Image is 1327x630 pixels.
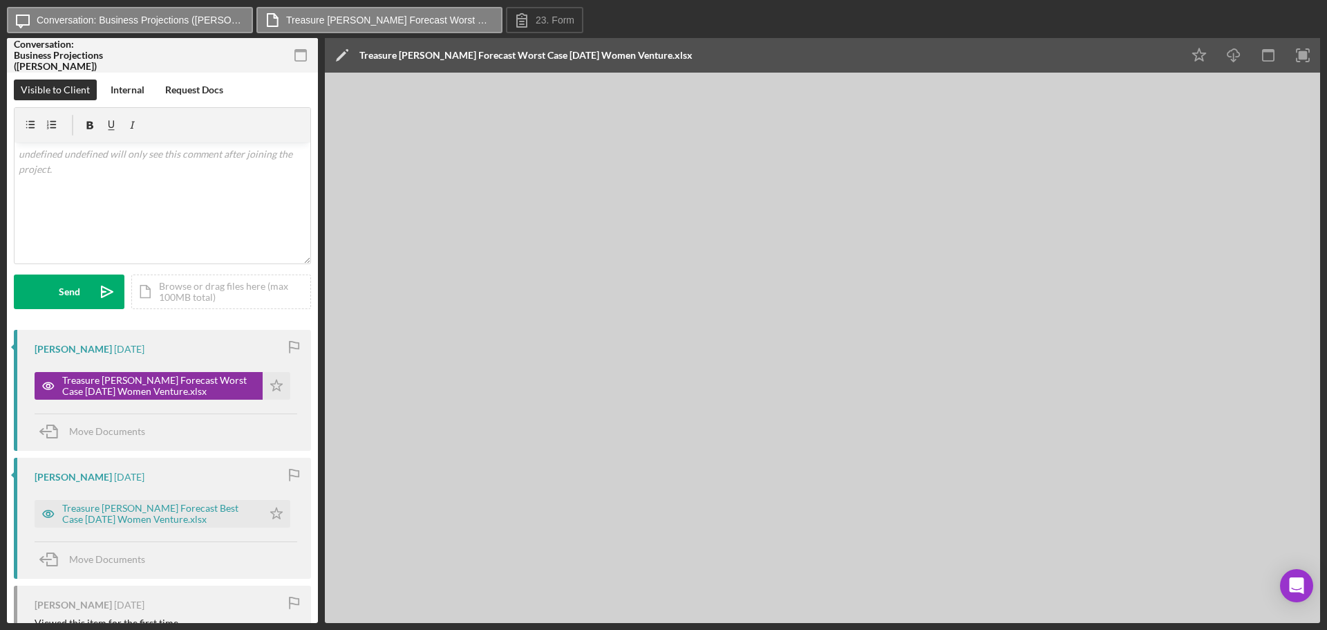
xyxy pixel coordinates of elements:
[286,15,493,26] label: Treasure [PERSON_NAME] Forecast Worst Case [DATE] Women Venture.xlsx
[62,503,256,525] div: Treasure [PERSON_NAME] Forecast Best Case [DATE] Women Venture.xlsx
[14,275,124,309] button: Send
[35,542,159,577] button: Move Documents
[114,600,144,611] time: 2025-09-15 21:59
[114,472,144,483] time: 2025-09-15 21:59
[59,275,80,309] div: Send
[114,344,144,355] time: 2025-09-15 22:00
[35,372,290,400] button: Treasure [PERSON_NAME] Forecast Worst Case [DATE] Women Venture.xlsx
[35,414,159,449] button: Move Documents
[104,80,151,100] button: Internal
[536,15,574,26] label: 23. Form
[21,80,90,100] div: Visible to Client
[37,15,244,26] label: Conversation: Business Projections ([PERSON_NAME])
[35,472,112,483] div: [PERSON_NAME]
[7,7,253,33] button: Conversation: Business Projections ([PERSON_NAME])
[35,500,290,528] button: Treasure [PERSON_NAME] Forecast Best Case [DATE] Women Venture.xlsx
[69,425,145,437] span: Move Documents
[158,80,230,100] button: Request Docs
[359,50,693,61] div: Treasure [PERSON_NAME] Forecast Worst Case [DATE] Women Venture.xlsx
[325,73,1320,623] iframe: Document Preview
[14,39,111,72] div: Conversation: Business Projections ([PERSON_NAME])
[62,375,256,397] div: Treasure [PERSON_NAME] Forecast Worst Case [DATE] Women Venture.xlsx
[35,600,112,611] div: [PERSON_NAME]
[256,7,502,33] button: Treasure [PERSON_NAME] Forecast Worst Case [DATE] Women Venture.xlsx
[35,618,180,629] div: Viewed this item for the first time.
[69,553,145,565] span: Move Documents
[165,80,223,100] div: Request Docs
[1280,569,1313,602] div: Open Intercom Messenger
[35,344,112,355] div: [PERSON_NAME]
[111,80,144,100] div: Internal
[506,7,583,33] button: 23. Form
[14,80,97,100] button: Visible to Client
